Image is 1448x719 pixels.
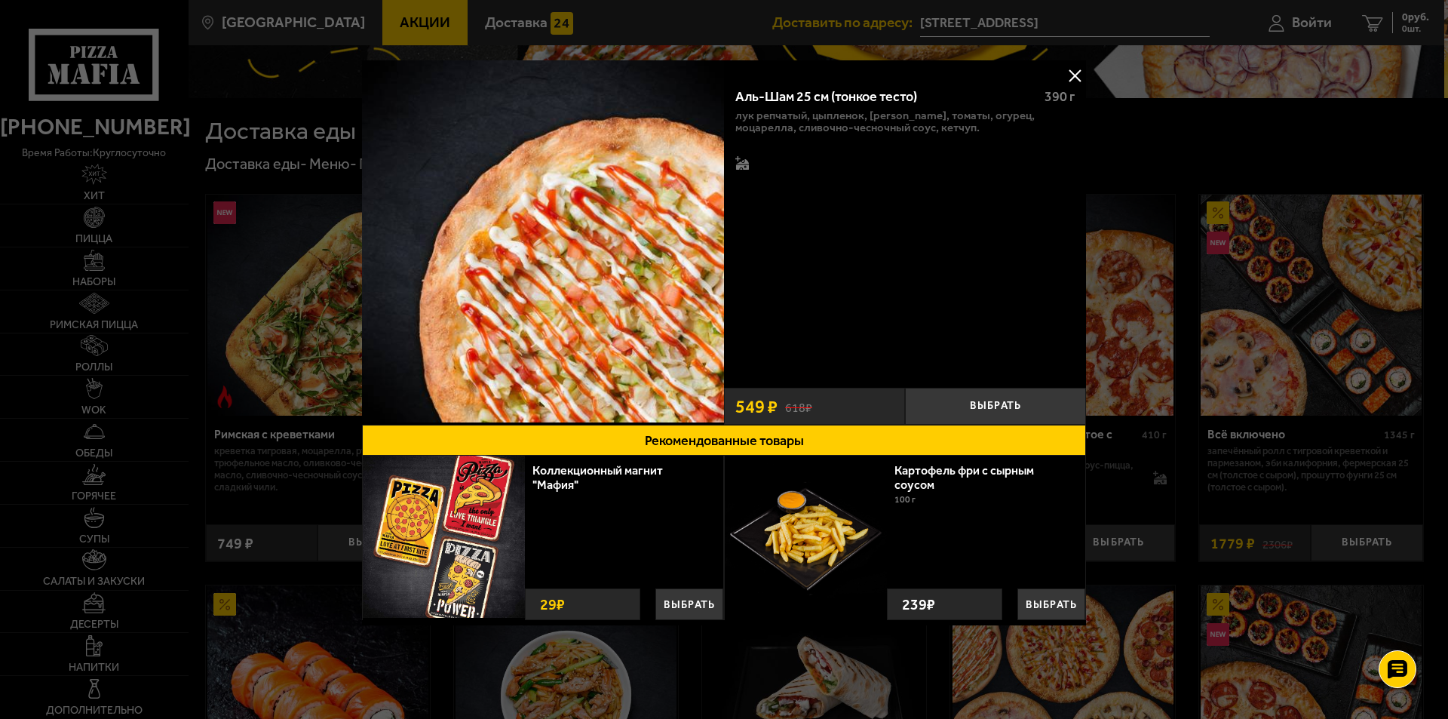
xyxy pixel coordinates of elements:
span: 549 ₽ [735,398,778,416]
span: 390 г [1045,88,1075,105]
a: Коллекционный магнит "Мафия" [532,463,663,492]
img: Аль-Шам 25 см (тонкое тесто) [362,60,724,422]
strong: 29 ₽ [536,589,569,619]
span: 100 г [894,494,916,505]
s: 618 ₽ [785,398,812,414]
button: Выбрать [905,388,1086,425]
p: лук репчатый, цыпленок, [PERSON_NAME], томаты, огурец, моцарелла, сливочно-чесночный соус, кетчуп. [735,109,1075,134]
button: Выбрать [655,588,723,620]
div: Аль-Шам 25 см (тонкое тесто) [735,89,1032,106]
button: Выбрать [1017,588,1085,620]
strong: 239 ₽ [898,589,939,619]
a: Аль-Шам 25 см (тонкое тесто) [362,60,724,425]
button: Рекомендованные товары [362,425,1086,456]
a: Картофель фри с сырным соусом [894,463,1034,492]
